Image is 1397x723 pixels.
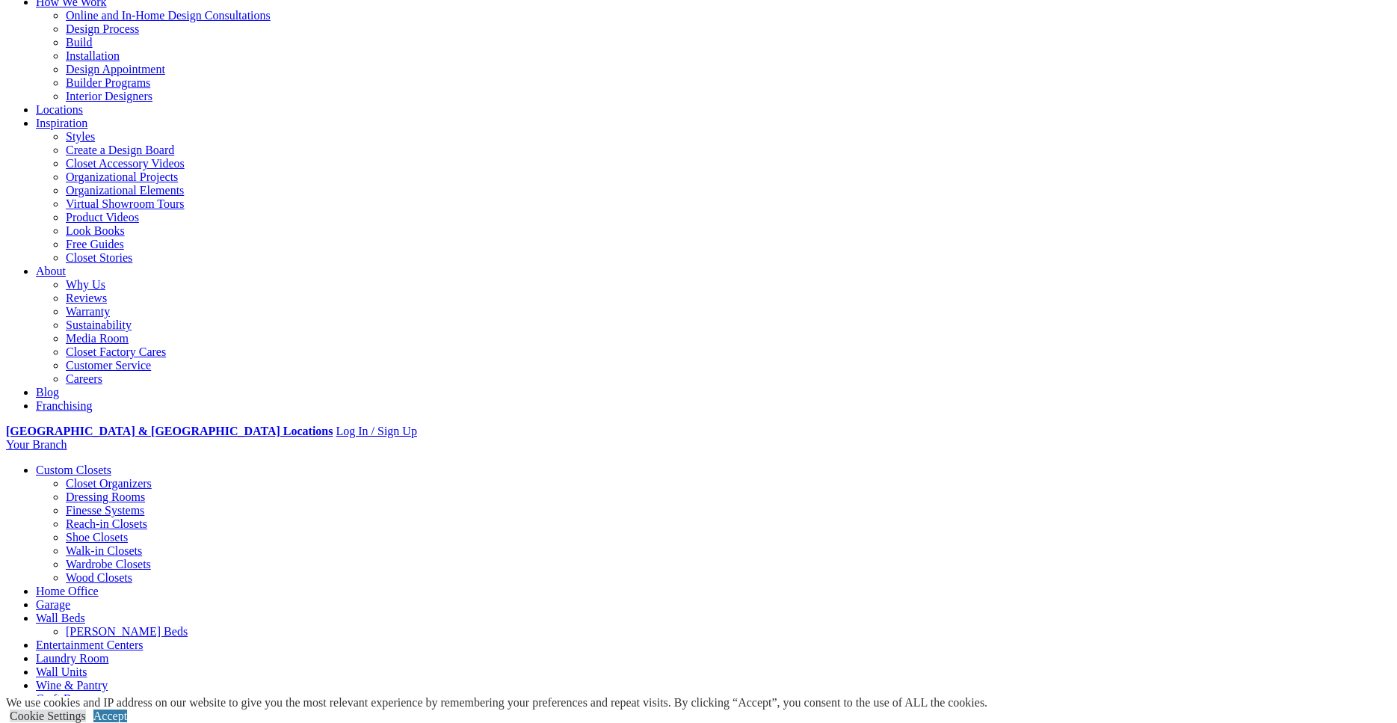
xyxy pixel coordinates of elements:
[36,399,93,412] a: Franchising
[66,197,185,210] a: Virtual Showroom Tours
[336,425,416,437] a: Log In / Sign Up
[66,359,151,372] a: Customer Service
[66,49,120,62] a: Installation
[66,36,93,49] a: Build
[36,665,87,678] a: Wall Units
[66,251,132,264] a: Closet Stories
[36,585,99,597] a: Home Office
[36,117,87,129] a: Inspiration
[36,679,108,692] a: Wine & Pantry
[66,332,129,345] a: Media Room
[66,238,124,250] a: Free Guides
[36,103,83,116] a: Locations
[36,652,108,665] a: Laundry Room
[6,696,987,710] div: We use cookies and IP address on our website to give you the most relevant experience by remember...
[66,63,165,76] a: Design Appointment
[66,76,150,89] a: Builder Programs
[66,571,132,584] a: Wood Closets
[66,504,144,517] a: Finesse Systems
[10,710,86,722] a: Cookie Settings
[66,278,105,291] a: Why Us
[66,477,152,490] a: Closet Organizers
[66,625,188,638] a: [PERSON_NAME] Beds
[36,692,93,705] a: Craft Room
[66,157,185,170] a: Closet Accessory Videos
[36,265,66,277] a: About
[66,90,152,102] a: Interior Designers
[36,386,59,399] a: Blog
[36,598,70,611] a: Garage
[66,292,107,304] a: Reviews
[66,224,125,237] a: Look Books
[66,372,102,385] a: Careers
[66,558,151,570] a: Wardrobe Closets
[36,639,144,651] a: Entertainment Centers
[93,710,127,722] a: Accept
[66,517,147,530] a: Reach-in Closets
[66,345,166,358] a: Closet Factory Cares
[66,319,132,331] a: Sustainability
[36,464,111,476] a: Custom Closets
[66,211,139,224] a: Product Videos
[66,531,128,544] a: Shoe Closets
[36,612,85,624] a: Wall Beds
[66,544,142,557] a: Walk-in Closets
[66,170,178,183] a: Organizational Projects
[66,184,184,197] a: Organizational Elements
[66,22,139,35] a: Design Process
[6,425,333,437] a: [GEOGRAPHIC_DATA] & [GEOGRAPHIC_DATA] Locations
[6,438,67,451] a: Your Branch
[66,144,174,156] a: Create a Design Board
[66,130,95,143] a: Styles
[66,9,271,22] a: Online and In-Home Design Consultations
[66,305,110,318] a: Warranty
[66,490,145,503] a: Dressing Rooms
